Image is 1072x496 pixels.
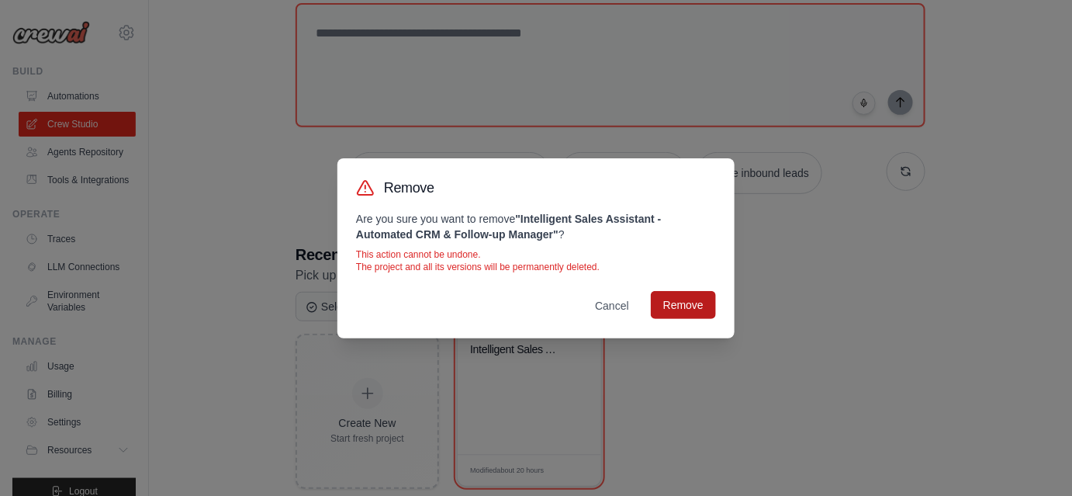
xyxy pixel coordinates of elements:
strong: " Intelligent Sales Assistant - Automated CRM & Follow-up Manager " [356,213,662,241]
p: The project and all its versions will be permanently deleted. [356,261,716,273]
p: Are you sure you want to remove ? [356,211,716,242]
button: Remove [651,291,716,319]
h3: Remove [384,177,434,199]
p: This action cannot be undone. [356,248,716,261]
button: Cancel [583,292,641,320]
